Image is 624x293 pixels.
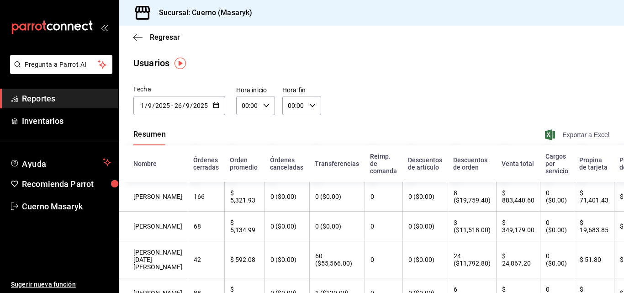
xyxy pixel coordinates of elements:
[402,145,448,182] th: Descuentos de artículo
[264,212,309,241] th: 0 ($0.00)
[309,145,365,182] th: Transferencias
[174,102,182,109] input: Day
[365,182,402,212] th: 0
[25,60,98,69] span: Pregunta a Parrot AI
[309,241,365,278] th: 60 ($55,566.00)
[264,241,309,278] th: 0 ($0.00)
[119,145,188,182] th: Nombre
[448,182,496,212] th: 8 ($19,759.40)
[309,182,365,212] th: 0 ($0.00)
[496,145,540,182] th: Venta total
[119,241,188,278] th: [PERSON_NAME] [DATE][PERSON_NAME]
[190,102,193,109] span: /
[402,212,448,241] th: 0 ($0.00)
[182,102,185,109] span: /
[496,212,540,241] th: $ 349,179.00
[365,145,402,182] th: Reimp. de comanda
[224,241,264,278] th: $ 592.08
[22,115,111,127] span: Inventarios
[547,129,609,140] button: Exportar a Excel
[282,87,321,93] label: Hora fin
[365,241,402,278] th: 0
[6,66,112,76] a: Pregunta a Parrot AI
[236,87,275,93] label: Hora inicio
[540,145,574,182] th: Cargos por servicio
[540,241,574,278] th: 0 ($0.00)
[540,212,574,241] th: 0 ($0.00)
[119,212,188,241] th: [PERSON_NAME]
[140,102,145,109] input: Day
[496,182,540,212] th: $ 883,440.60
[148,102,152,109] input: Month
[224,145,264,182] th: Orden promedio
[22,92,111,105] span: Reportes
[188,145,224,182] th: Órdenes cerradas
[188,212,224,241] th: 68
[10,55,112,74] button: Pregunta a Parrot AI
[574,212,614,241] th: $ 19,683.85
[155,102,170,109] input: Year
[574,241,614,278] th: $ 51.80
[224,212,264,241] th: $ 5,134.99
[150,33,180,42] span: Regresar
[264,182,309,212] th: 0 ($0.00)
[171,102,173,109] span: -
[100,24,108,31] button: open_drawer_menu
[145,102,148,109] span: /
[22,157,99,168] span: Ayuda
[152,7,252,18] h3: Sucursal: Cuerno (Masaryk)
[264,145,309,182] th: Órdenes canceladas
[448,145,496,182] th: Descuentos de orden
[188,182,224,212] th: 166
[365,212,402,241] th: 0
[574,145,614,182] th: Propina de tarjeta
[22,178,111,190] span: Recomienda Parrot
[119,182,188,212] th: [PERSON_NAME]
[448,241,496,278] th: 24 ($11,792.80)
[309,212,365,241] th: 0 ($0.00)
[133,85,225,94] div: Fecha
[152,102,155,109] span: /
[448,212,496,241] th: 3 ($11,518.00)
[193,102,208,109] input: Year
[402,182,448,212] th: 0 ($0.00)
[11,280,111,289] span: Sugerir nueva función
[133,130,166,145] div: navigation tabs
[540,182,574,212] th: 0 ($0.00)
[402,241,448,278] th: 0 ($0.00)
[185,102,190,109] input: Month
[175,58,186,69] img: Tooltip marker
[496,241,540,278] th: $ 24,867.20
[574,182,614,212] th: $ 71,401.43
[188,241,224,278] th: 42
[224,182,264,212] th: $ 5,321.93
[133,56,169,70] div: Usuarios
[22,200,111,213] span: Cuerno Masaryk
[133,130,166,145] button: Resumen
[133,33,180,42] button: Regresar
